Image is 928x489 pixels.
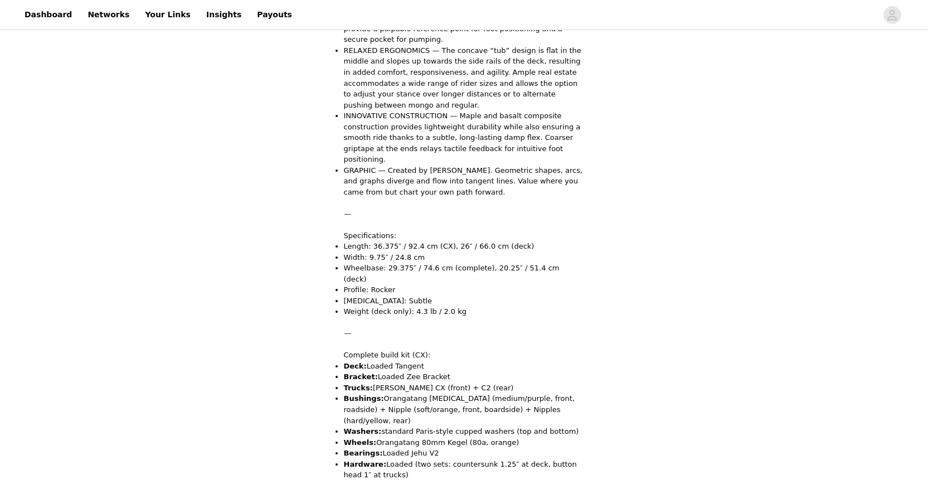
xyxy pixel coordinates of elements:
[344,427,382,435] strong: Washers:
[344,384,373,392] strong: Trucks:
[344,263,585,284] li: Wheelbase: 29.375″ / 74.6 cm (complete), 20.25″ / 51.4 cm (deck)
[344,110,585,165] li: INNOVATIVE CONSTRUCTION — Maple and basalt composite construction provides lightweight durability...
[344,350,585,361] div: Complete build kit (CX):
[344,371,585,383] li: Loaded Zee Bracket
[344,448,585,459] li: Loaded Jehu V2
[344,438,377,447] strong: Wheels:
[344,460,387,468] strong: Hardware:
[344,296,585,307] li: [MEDICAL_DATA]: Subtle
[344,252,585,263] li: Width: 9.75″ / 24.8 cm
[344,209,585,220] div: ⸻
[344,45,585,110] li: RELAXED ERGONOMICS — The concave “tub” design is flat in the middle and slopes up towards the sid...
[887,6,897,24] div: avatar
[250,2,299,27] a: Payouts
[81,2,136,27] a: Networks
[344,372,378,381] strong: Bracket:
[344,383,585,394] li: [PERSON_NAME] CX (front) + C2 (rear)
[344,306,585,317] li: Weight (deck only): 4.3 lb / 2.0 kg
[344,459,585,481] li: Loaded (two sets: countersunk 1.25″ at deck, button head 1″ at trucks)
[344,284,585,296] li: Profile: Rocker
[344,394,384,403] strong: Bushings:
[138,2,197,27] a: Your Links
[344,230,585,241] div: Specifications:
[344,328,585,339] div: ⸻
[200,2,248,27] a: Insights
[344,362,367,370] strong: Deck:
[344,449,383,457] strong: Bearings:
[18,2,79,27] a: Dashboard
[344,361,585,372] li: Loaded Tangent
[344,437,585,448] li: Orangatang 80mm Kegel (80a, orange)
[344,165,585,198] li: GRAPHIC — Created by [PERSON_NAME]. Geometric shapes, arcs, and graphs diverge and flow into tang...
[344,393,585,426] li: Orangatang [MEDICAL_DATA] (medium/purple, front, roadside) + Nipple (soft/orange, front, boardsid...
[344,241,585,252] li: Length: 36.375″ / 92.4 cm (CX), 26″ / 66.0 cm (deck)
[344,426,585,437] li: standard Paris-style cupped washers (top and bottom)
